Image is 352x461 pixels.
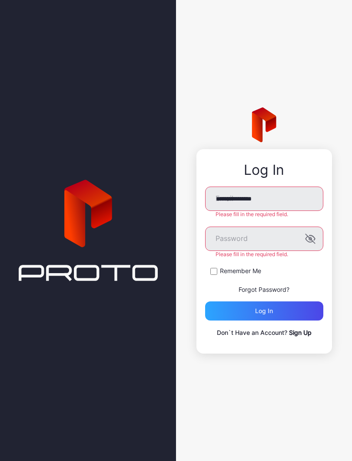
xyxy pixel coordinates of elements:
input: Email [205,187,323,211]
div: Please fill in the required field. [205,211,323,218]
a: Sign Up [289,329,312,336]
button: Password [305,234,315,244]
div: Please fill in the required field. [205,251,323,258]
div: Log In [205,162,323,178]
button: Log in [205,301,323,321]
p: Don`t Have an Account? [205,327,323,338]
label: Remember Me [220,267,261,275]
a: Forgot Password? [239,286,289,293]
input: Password [205,227,323,251]
div: Log in [255,307,273,314]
